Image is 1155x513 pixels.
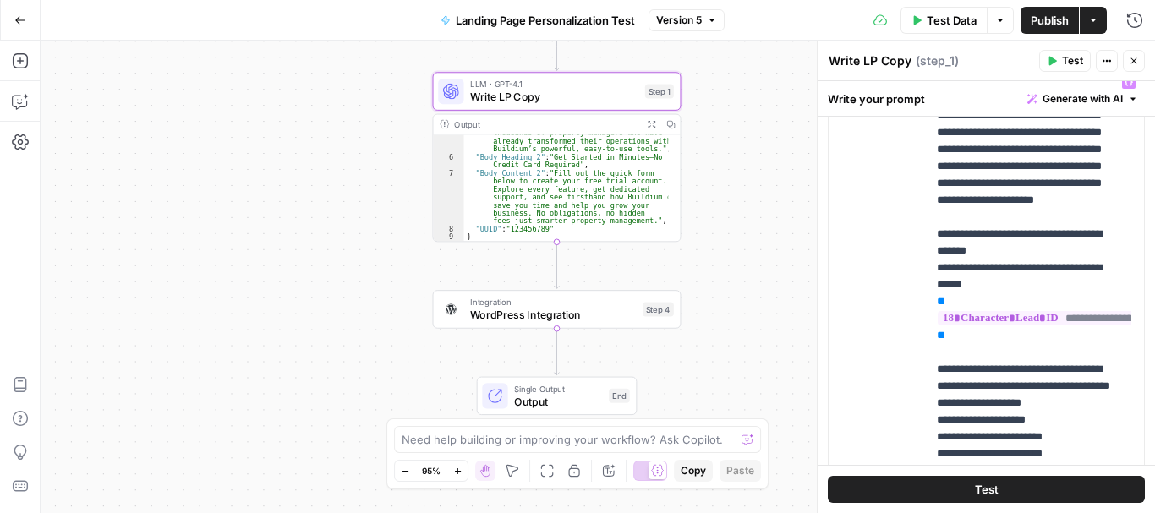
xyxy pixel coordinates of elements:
[433,377,682,416] div: Single OutputOutputEnd
[433,290,682,329] div: IntegrationWordPress IntegrationStep 4
[555,242,560,288] g: Edge from step_1 to step_4
[470,296,636,308] span: Integration
[555,24,560,70] g: Edge from start to step_1
[674,460,713,482] button: Copy
[1039,50,1091,72] button: Test
[900,7,987,34] button: Test Data
[470,89,638,105] span: Write LP Copy
[643,302,674,316] div: Step 4
[1043,91,1123,106] span: Generate with AI
[443,301,459,317] img: WordPress%20logotype.png
[609,389,630,403] div: End
[433,153,463,169] div: 6
[726,463,754,478] span: Paste
[1021,7,1079,34] button: Publish
[456,12,635,29] span: Landing Page Personalization Test
[433,72,682,242] div: LLM · GPT-4.1Write LP CopyStep 1Output thousands of property managers who have already transforme...
[422,464,441,478] span: 95%
[470,307,636,323] span: WordPress Integration
[514,393,602,409] span: Output
[1031,12,1069,29] span: Publish
[555,329,560,375] g: Edge from step_4 to end
[514,382,602,395] span: Single Output
[430,7,645,34] button: Landing Page Personalization Test
[828,476,1145,503] button: Test
[829,52,911,69] textarea: Write LP Copy
[916,52,959,69] span: ( step_1 )
[818,81,1155,116] div: Write your prompt
[433,233,463,241] div: 9
[656,13,702,28] span: Version 5
[1021,88,1145,110] button: Generate with AI
[927,12,977,29] span: Test Data
[433,169,463,225] div: 7
[975,481,999,498] span: Test
[433,225,463,232] div: 8
[1062,53,1083,68] span: Test
[649,9,725,31] button: Version 5
[470,78,638,90] span: LLM · GPT-4.1
[681,463,706,478] span: Copy
[720,460,761,482] button: Paste
[454,117,637,130] div: Output
[645,85,674,99] div: Step 1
